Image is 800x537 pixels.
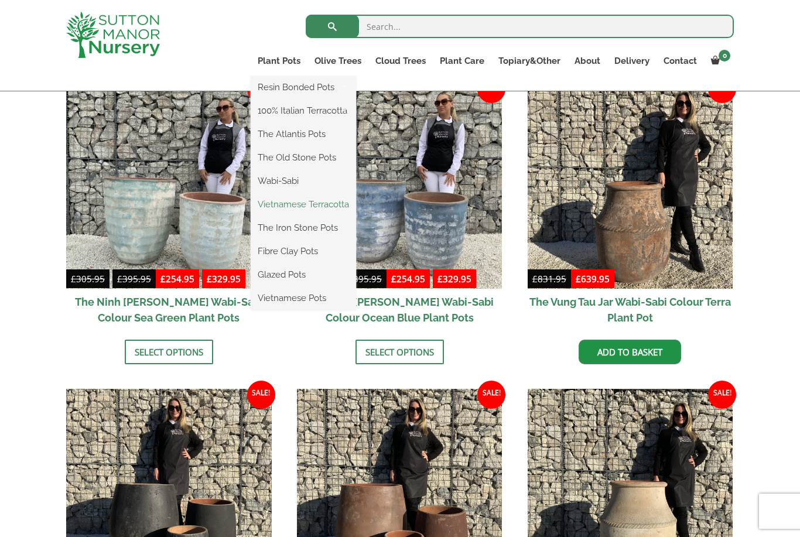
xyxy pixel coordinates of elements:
[297,83,502,289] img: The Ninh Binh Wabi-Sabi Colour Ocean Blue Plant Pots
[307,53,368,69] a: Olive Trees
[391,273,396,285] span: £
[433,53,491,69] a: Plant Care
[528,83,733,331] a: Sale! The Vung Tau Jar Wabi-Sabi Colour Terra Plant Pot
[160,273,194,285] bdi: 254.95
[160,273,166,285] span: £
[207,273,212,285] span: £
[306,15,734,38] input: Search...
[247,381,275,409] span: Sale!
[251,196,356,213] a: Vietnamese Terracotta
[117,273,122,285] span: £
[348,273,382,285] bdi: 395.95
[251,289,356,307] a: Vietnamese Pots
[156,272,245,289] ins: -
[708,381,736,409] span: Sale!
[579,340,681,364] a: Add to basket: “The Vung Tau Jar Wabi-Sabi Colour Terra Plant Pot”
[576,273,581,285] span: £
[251,219,356,237] a: The Iron Stone Pots
[657,53,704,69] a: Contact
[437,273,443,285] span: £
[66,289,272,331] h2: The Ninh [PERSON_NAME] Wabi-Sabi Colour Sea Green Plant Pots
[251,242,356,260] a: Fibre Clay Pots
[71,273,105,285] bdi: 305.95
[251,102,356,119] a: 100% Italian Terracotta
[368,53,433,69] a: Cloud Trees
[355,340,444,364] a: Select options for “The Ninh Binh Wabi-Sabi Colour Ocean Blue Plant Pots”
[704,53,734,69] a: 0
[117,273,151,285] bdi: 395.95
[66,12,160,58] img: logo
[719,50,730,61] span: 0
[125,340,213,364] a: Select options for “The Ninh Binh Wabi-Sabi Colour Sea Green Plant Pots”
[71,273,76,285] span: £
[528,83,733,289] img: The Vung Tau Jar Wabi-Sabi Colour Terra Plant Pot
[207,273,241,285] bdi: 329.95
[576,273,610,285] bdi: 639.95
[532,273,538,285] span: £
[251,172,356,190] a: Wabi-Sabi
[391,273,425,285] bdi: 254.95
[251,125,356,143] a: The Atlantis Pots
[491,53,567,69] a: Topiary&Other
[297,289,502,331] h2: The Ninh [PERSON_NAME] Wabi-Sabi Colour Ocean Blue Plant Pots
[251,78,356,96] a: Resin Bonded Pots
[251,266,356,283] a: Glazed Pots
[66,83,272,331] a: Sale! £305.95-£395.95 £254.95-£329.95 The Ninh [PERSON_NAME] Wabi-Sabi Colour Sea Green Plant Pots
[297,83,502,331] a: Sale! £305.95-£395.95 £254.95-£329.95 The Ninh [PERSON_NAME] Wabi-Sabi Colour Ocean Blue Plant Pots
[387,272,476,289] ins: -
[251,53,307,69] a: Plant Pots
[477,381,505,409] span: Sale!
[532,273,566,285] bdi: 831.95
[607,53,657,69] a: Delivery
[437,273,471,285] bdi: 329.95
[66,83,272,289] img: The Ninh Binh Wabi-Sabi Colour Sea Green Plant Pots
[251,149,356,166] a: The Old Stone Pots
[567,53,607,69] a: About
[66,272,156,289] del: -
[528,289,733,331] h2: The Vung Tau Jar Wabi-Sabi Colour Terra Plant Pot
